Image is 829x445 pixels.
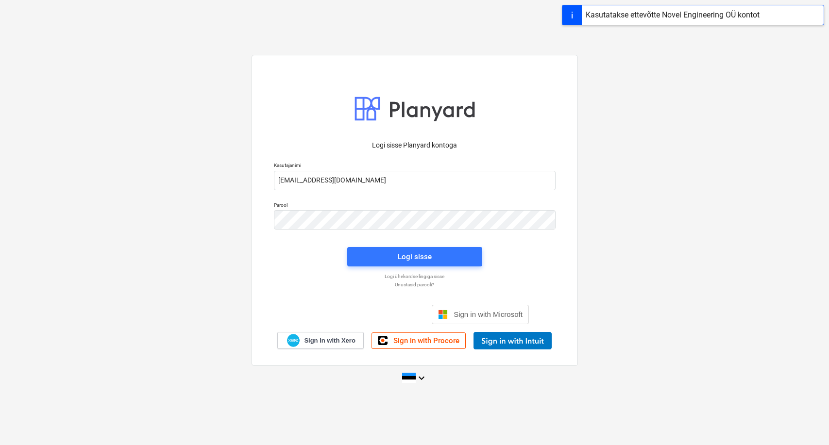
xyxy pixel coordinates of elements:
a: Sign in with Xero [277,332,364,349]
button: Logi sisse [347,247,482,266]
div: Logi sisse [398,250,432,263]
span: Sign in with Microsoft [454,310,523,318]
a: Logi ühekordse lingiga sisse [269,273,560,280]
span: Sign in with Xero [304,336,355,345]
a: Sign in with Procore [372,332,466,349]
img: Xero logo [287,334,300,347]
div: Kasutatakse ettevõtte Novel Engineering OÜ kontot [586,9,760,21]
iframe: Sisselogimine Google'i nupu abil [295,304,429,325]
a: Unustasid parooli? [269,281,560,288]
img: Microsoft logo [438,310,448,319]
p: Parool [274,202,556,210]
span: Sign in with Procore [393,336,459,345]
input: Kasutajanimi [274,171,556,190]
p: Logi sisse Planyard kontoga [274,140,556,150]
p: Kasutajanimi [274,162,556,170]
i: keyboard_arrow_down [416,372,427,384]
